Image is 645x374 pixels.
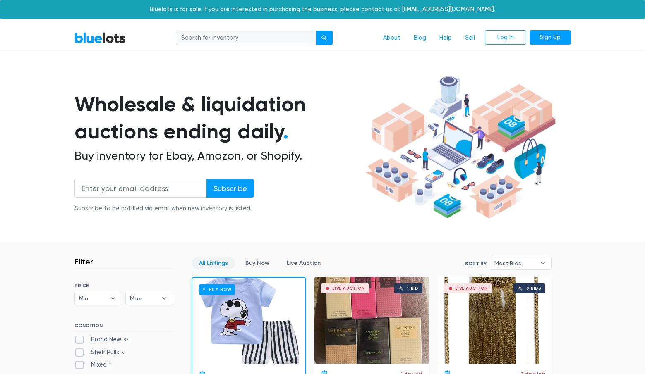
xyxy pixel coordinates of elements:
label: Brand New [74,335,132,344]
a: Buy Now [238,257,276,269]
a: Sign Up [530,30,571,45]
div: Subscribe to be notified via email when new inventory is listed. [74,204,254,213]
a: Blog [407,30,433,46]
span: 87 [121,337,132,343]
b: ▾ [104,292,122,305]
h6: PRICE [74,283,173,288]
label: Shelf Pulls [74,348,127,357]
span: 5 [119,350,127,356]
a: Live Auction 0 bids [437,277,552,364]
a: Help [433,30,458,46]
b: ▾ [156,292,173,305]
h3: Filter [74,257,93,267]
input: Enter your email address [74,179,207,198]
h2: Buy inventory for Ebay, Amazon, or Shopify. [74,149,362,163]
a: Log In [485,30,526,45]
a: Buy Now [192,278,305,364]
div: Live Auction [455,286,488,291]
h6: Buy Now [199,284,235,295]
a: About [376,30,407,46]
img: hero-ee84e7d0318cb26816c560f6b4441b76977f77a177738b4e94f68c95b2b83dbb.png [362,72,559,223]
a: Live Auction 1 bid [314,277,429,364]
input: Search for inventory [176,31,317,45]
span: Min [79,292,106,305]
label: Mixed [74,360,114,369]
a: All Listings [192,257,235,269]
div: 1 bid [407,286,418,291]
span: Most Bids [494,257,536,269]
label: Sort By [465,260,487,267]
span: 1 [107,362,114,369]
span: Max [130,292,157,305]
a: BlueLots [74,32,126,44]
div: 0 bids [526,286,541,291]
input: Subscribe [206,179,254,198]
span: . [283,119,288,144]
h1: Wholesale & liquidation auctions ending daily [74,91,362,145]
div: Live Auction [332,286,365,291]
a: Live Auction [280,257,328,269]
h6: CONDITION [74,323,173,332]
b: ▾ [534,257,551,269]
a: Sell [458,30,482,46]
